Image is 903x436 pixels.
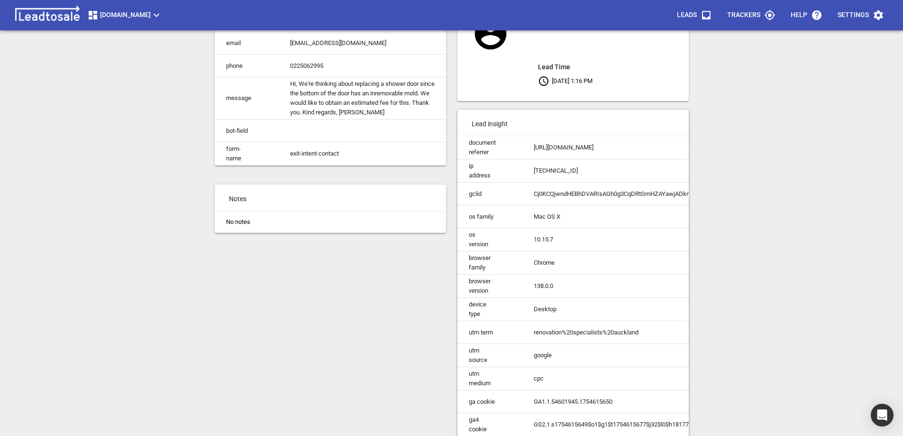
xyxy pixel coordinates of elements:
td: Desktop [522,298,869,321]
td: ga cookie [457,390,522,413]
img: logo [11,6,83,25]
td: exit-intent-contact [279,142,446,166]
td: Mac OS X [522,205,869,228]
p: Settings [838,10,869,20]
td: email [215,32,279,55]
p: Trackers [727,10,760,20]
td: form-name [215,142,279,166]
td: phone [215,55,279,77]
td: renovation%20specialists%20auckland [522,321,869,344]
td: browser version [457,275,522,298]
td: message [215,77,279,120]
td: Chrome [522,251,869,275]
td: gclid [457,183,522,205]
td: utm source [457,344,522,367]
p: Help [791,10,807,20]
p: Notes [215,185,446,211]
td: Hi, We're thinking about replacing a shower door since the bottom of the door has an inremovable ... [279,77,446,120]
span: [DOMAIN_NAME] [87,9,162,21]
td: os version [457,228,522,251]
td: GA1.1.54601945.1754615650 [522,390,869,413]
td: 0225062995 [279,55,446,77]
td: bot-field [215,120,279,142]
button: [DOMAIN_NAME] [83,6,166,25]
p: Lead insight [457,110,689,136]
aside: Lead Time [538,61,688,73]
div: Open Intercom Messenger [871,404,894,427]
td: Cj0KCQjwndHEBhDVARIsAGh0g3CqDRtGmHZAYawjADkmzmATLAsIMaxM0IwLjRyuZLaKN2OCvl150c8aAh09EALw_wcB [522,183,869,205]
td: document referrer [457,136,522,159]
td: [TECHNICAL_ID] [522,159,869,183]
td: [EMAIL_ADDRESS][DOMAIN_NAME] [279,32,446,55]
td: device type [457,298,522,321]
td: browser family [457,251,522,275]
td: google [522,344,869,367]
td: utm term [457,321,522,344]
td: utm medium [457,367,522,390]
li: No notes [215,212,446,232]
td: cpc [522,367,869,390]
p: [EMAIL_ADDRESS][DOMAIN_NAME] [DATE] 1:16 PM [538,11,688,89]
td: os family [457,205,522,228]
p: Leads [677,10,697,20]
svg: Your local time [538,75,549,87]
td: [URL][DOMAIN_NAME] [522,136,869,159]
td: 10.15.7 [522,228,869,251]
td: 138.0.0 [522,275,869,298]
td: ip address [457,159,522,183]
